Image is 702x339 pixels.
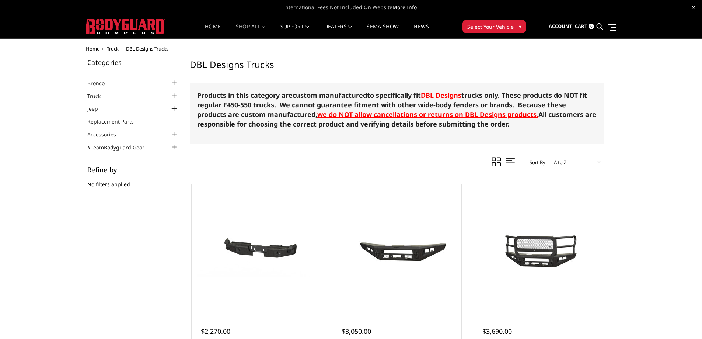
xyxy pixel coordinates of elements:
[126,45,168,52] span: DBL Designs Trucks
[205,24,221,38] a: Home
[589,24,594,29] span: 0
[413,24,429,38] a: News
[467,23,514,31] span: Select Your Vehicle
[87,143,154,151] a: #TeamBodyguard Gear
[421,91,461,100] a: DBL Designs
[462,20,526,33] button: Select Your Vehicle
[342,327,371,336] span: $3,050.00
[87,105,107,113] a: Jeep
[334,186,460,311] a: 2017-2022 Ford F450-550 - DBL Designs Custom Product - A2 Series - Base Front Bumper (winch mount...
[367,24,399,38] a: SEMA Show
[87,166,179,196] div: No filters applied
[87,59,179,66] h5: Categories
[519,23,521,30] span: ▾
[190,59,604,76] h1: DBL Designs Trucks
[475,186,600,311] a: 2017-2022 Ford F450-550 - DBL Designs Custom Product - A2 Series - Extreme Front Bumper (winch mo...
[317,110,538,119] strong: we do NOT allow cancellations or returns on DBL Designs products.
[201,327,230,336] span: $2,270.00
[86,45,99,52] a: Home
[575,23,587,30] span: Cart
[87,131,125,138] a: Accessories
[549,23,572,30] span: Account
[86,19,165,34] img: BODYGUARD BUMPERS
[107,45,119,52] a: Truck
[293,91,367,100] span: custom manufactured
[549,17,572,37] a: Account
[324,24,352,38] a: Dealers
[575,17,594,37] a: Cart 0
[482,327,512,336] span: $3,690.00
[236,24,266,38] a: shop all
[87,79,114,87] a: Bronco
[392,4,417,11] a: More Info
[197,91,587,119] strong: Products in this category are to specifically fit trucks only. These products do NOT fit regular ...
[525,157,546,168] label: Sort By:
[87,92,110,100] a: Truck
[193,186,319,311] a: 2017-2022 Ford F250-350-450 - DBL Designs Custom Product - A2 Series - Rear Bumper 2017-2022 Ford...
[280,24,310,38] a: Support
[87,118,143,125] a: Replacement Parts
[87,166,179,173] h5: Refine by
